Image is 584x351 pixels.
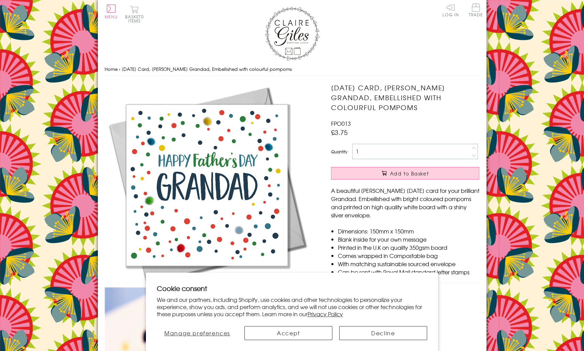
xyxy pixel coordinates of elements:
[331,167,479,180] button: Add to Basket
[443,3,459,17] a: Log In
[331,119,351,127] span: FPO013
[338,260,479,268] li: With matching sustainable sourced envelope
[164,329,230,337] span: Manage preferences
[331,149,347,155] label: Quantity
[157,284,427,293] h2: Cookie consent
[105,14,118,20] span: Menu
[265,7,319,61] img: Claire Giles Greetings Cards
[125,5,144,23] button: Basket0 items
[339,326,427,340] button: Decline
[469,3,483,17] span: Trade
[338,235,479,243] li: Blank inside for your own message
[122,66,292,72] span: [DATE] Card, [PERSON_NAME] Grandad, Embellished with colourful pompoms
[119,66,120,72] span: ›
[338,227,479,235] li: Dimensions: 150mm x 150mm
[331,83,479,112] h1: [DATE] Card, [PERSON_NAME] Grandad, Embellished with colourful pompoms
[469,3,483,18] a: Trade
[338,251,479,260] li: Comes wrapped in Compostable bag
[331,186,479,219] p: A beautiful [PERSON_NAME] [DATE] card for your brilliant Grandad. Embellished with bright coloure...
[128,14,144,24] span: 0 items
[105,4,118,19] button: Menu
[390,170,429,177] span: Add to Basket
[244,326,332,340] button: Accept
[105,62,480,76] nav: breadcrumbs
[157,296,427,317] p: We and our partners, including Shopify, use cookies and other technologies to personalize your ex...
[338,268,479,276] li: Can be sent with Royal Mail standard letter stamps
[331,127,348,137] span: £3.75
[105,66,118,72] a: Home
[157,326,238,340] button: Manage preferences
[308,310,343,318] a: Privacy Policy
[338,243,479,251] li: Printed in the U.K on quality 350gsm board
[105,83,309,287] img: Father's Day Card, Dotty Grandad, Embellished with colourful pompoms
